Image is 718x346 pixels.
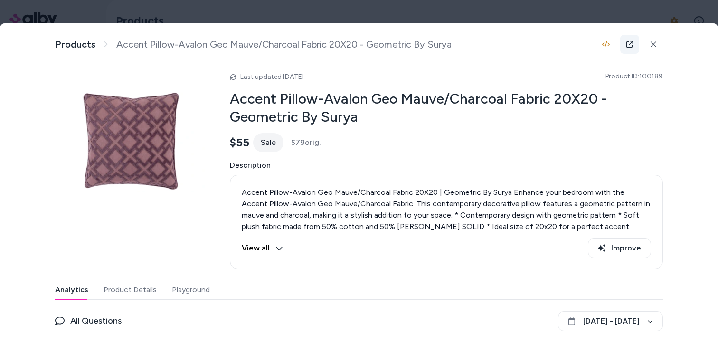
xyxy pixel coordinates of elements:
span: Description [230,160,663,171]
h2: Accent Pillow-Avalon Geo Mauve/Charcoal Fabric 20X20 - Geometric By Surya [230,90,663,125]
button: [DATE] - [DATE] [558,311,663,331]
button: View all [242,238,283,258]
button: Improve [588,238,651,258]
span: $55 [230,135,249,150]
div: Sale [253,133,283,152]
button: Product Details [104,280,157,299]
a: Products [55,38,95,50]
p: Accent Pillow-Avalon Geo Mauve/Charcoal Fabric 20X20 | Geometric By Surya Enhance your bedroom wi... [242,187,651,255]
span: Accent Pillow-Avalon Geo Mauve/Charcoal Fabric 20X20 - Geometric By Surya [116,38,452,50]
span: $79 orig. [291,137,321,148]
img: 100189_0.jpg [55,65,207,217]
button: Playground [172,280,210,299]
nav: breadcrumb [55,38,452,50]
span: All Questions [70,314,122,327]
button: Analytics [55,280,88,299]
span: Last updated [DATE] [240,73,304,81]
span: Product ID: 100189 [605,72,663,81]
